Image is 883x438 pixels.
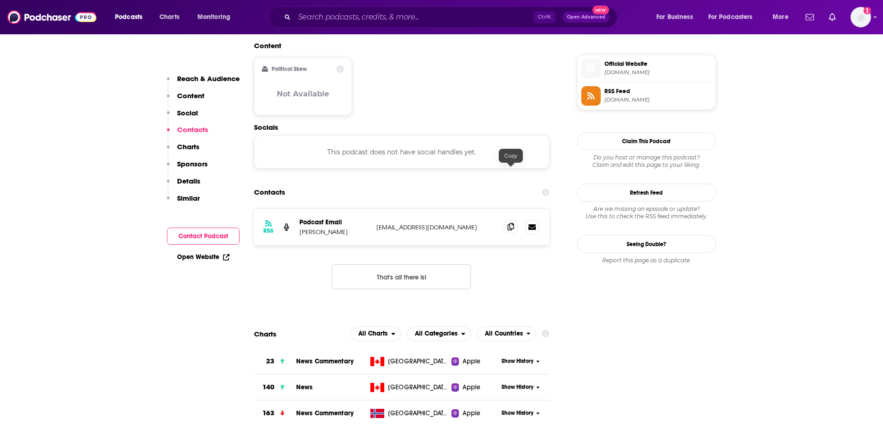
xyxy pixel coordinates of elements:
[262,382,274,393] h3: 140
[656,11,693,24] span: For Business
[191,10,242,25] button: open menu
[296,409,354,417] a: News Commentary
[864,7,871,14] svg: Add a profile image
[567,15,605,19] span: Open Advanced
[177,108,198,117] p: Social
[463,383,480,392] span: Apple
[167,177,200,194] button: Details
[376,223,497,231] p: [EMAIL_ADDRESS][DOMAIN_NAME]
[451,357,498,366] a: Apple
[708,11,753,24] span: For Podcasters
[296,383,313,391] span: News
[7,8,96,26] img: Podchaser - Follow, Share and Rate Podcasts
[498,357,543,365] button: Show History
[502,409,534,417] span: Show History
[463,357,480,366] span: Apple
[350,326,401,341] button: open menu
[477,326,537,341] h2: Countries
[254,375,296,400] a: 140
[604,69,712,76] span: scottfoxonair.com
[167,142,199,159] button: Charts
[604,60,712,68] span: Official Website
[197,11,230,24] span: Monitoring
[415,330,457,337] span: All Categories
[581,59,712,78] a: Official Website[DOMAIN_NAME]
[167,108,198,126] button: Social
[367,383,451,392] a: [GEOGRAPHIC_DATA]
[604,96,712,103] span: feeds.libsyn.com
[177,177,200,185] p: Details
[296,357,354,365] a: News Commentary
[254,41,542,50] h2: Content
[332,264,471,289] button: Nothing here.
[498,383,543,391] button: Show History
[577,184,716,202] button: Refresh Feed
[254,123,550,132] h2: Socials
[563,12,610,23] button: Open AdvancedNew
[177,125,208,134] p: Contacts
[388,357,448,366] span: Canada
[108,10,154,25] button: open menu
[115,11,142,24] span: Podcasts
[167,74,240,91] button: Reach & Audience
[299,228,369,236] p: [PERSON_NAME]
[294,10,534,25] input: Search podcasts, credits, & more...
[463,409,480,418] span: Apple
[254,184,285,201] h2: Contacts
[278,6,626,28] div: Search podcasts, credits, & more...
[177,91,204,100] p: Content
[534,11,555,23] span: Ctrl K
[499,149,523,163] div: Copy
[277,89,329,98] h3: Not Available
[766,10,800,25] button: open menu
[167,159,208,177] button: Sponsors
[451,383,498,392] a: Apple
[407,326,471,341] h2: Categories
[702,10,766,25] button: open menu
[851,7,871,27] span: Logged in as WesBurdett
[177,142,199,151] p: Charts
[266,356,274,367] h3: 23
[177,253,229,261] a: Open Website
[502,357,534,365] span: Show History
[604,87,712,95] span: RSS Feed
[577,235,716,253] a: Seeing Double?
[592,6,609,14] span: New
[153,10,185,25] a: Charts
[577,132,716,150] button: Claim This Podcast
[177,159,208,168] p: Sponsors
[299,218,369,226] p: Podcast Email
[851,7,871,27] button: Show profile menu
[177,194,200,203] p: Similar
[577,154,716,169] div: Claim and edit this page to your liking.
[388,383,448,392] span: Canada
[451,409,498,418] a: Apple
[167,125,208,142] button: Contacts
[477,326,537,341] button: open menu
[851,7,871,27] img: User Profile
[581,86,712,106] a: RSS Feed[DOMAIN_NAME]
[167,228,240,245] button: Contact Podcast
[262,408,274,419] h3: 163
[802,9,818,25] a: Show notifications dropdown
[254,400,296,426] a: 163
[167,91,204,108] button: Content
[272,66,307,72] h2: Political Skew
[367,357,451,366] a: [GEOGRAPHIC_DATA]
[159,11,179,24] span: Charts
[350,326,401,341] h2: Platforms
[498,409,543,417] button: Show History
[358,330,388,337] span: All Charts
[254,349,296,374] a: 23
[650,10,705,25] button: open menu
[167,194,200,211] button: Similar
[485,330,523,337] span: All Countries
[177,74,240,83] p: Reach & Audience
[263,227,273,235] h3: RSS
[773,11,788,24] span: More
[577,257,716,264] div: Report this page as a duplicate.
[825,9,839,25] a: Show notifications dropdown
